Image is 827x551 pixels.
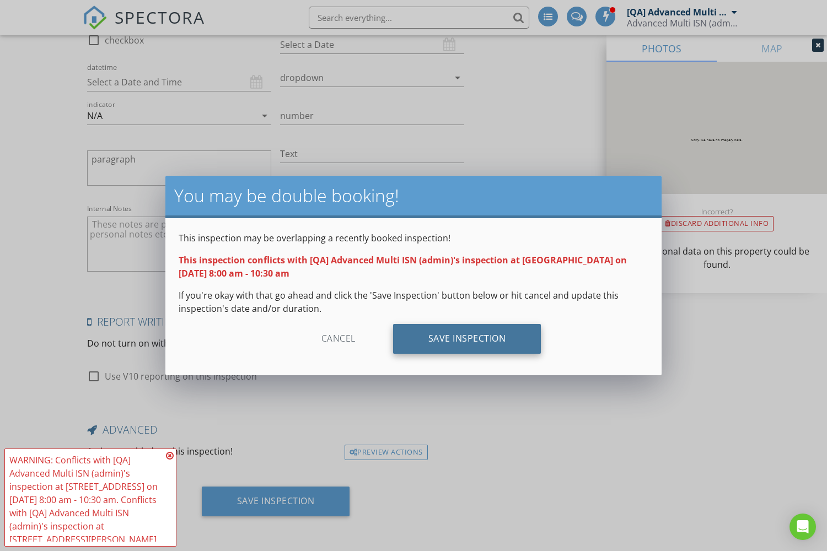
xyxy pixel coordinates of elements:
[393,324,541,354] div: Save Inspection
[179,289,648,315] p: If you're okay with that go ahead and click the 'Save Inspection' button below or hit cancel and ...
[790,514,816,540] div: Open Intercom Messenger
[174,185,653,207] h2: You may be double booking!
[179,231,648,245] p: This inspection may be overlapping a recently booked inspection!
[179,254,627,279] strong: This inspection conflicts with [QA] Advanced Multi ISN (admin)'s inspection at [GEOGRAPHIC_DATA] ...
[286,324,391,354] div: Cancel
